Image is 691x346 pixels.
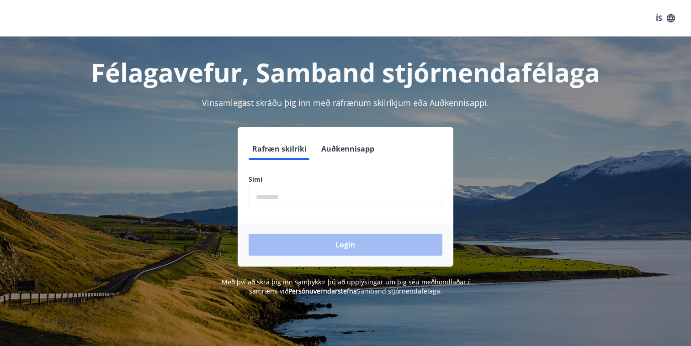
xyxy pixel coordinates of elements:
a: Persónuverndarstefna [288,287,357,295]
button: Auðkennisapp [318,138,378,160]
span: Með því að skrá þig inn samþykkir þú að upplýsingar um þig séu meðhöndlaðar í samræmi við Samband... [222,278,470,295]
button: ÍS [651,10,680,26]
span: Vinsamlegast skráðu þig inn með rafrænum skilríkjum eða Auðkennisappi. [202,97,489,108]
button: Rafræn skilríki [249,138,310,160]
h1: Félagavefur, Samband stjórnendafélaga [27,55,664,89]
label: Sími [249,175,442,184]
